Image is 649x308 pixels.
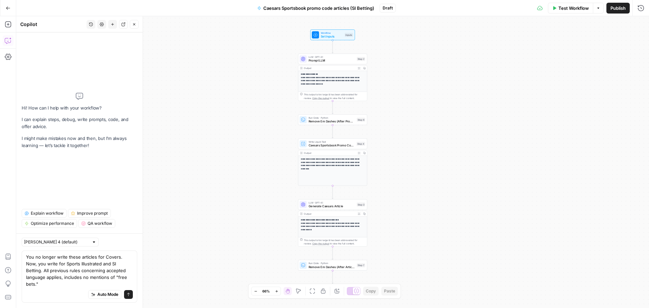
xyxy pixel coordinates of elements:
[332,40,333,53] g: Edge from start to step_2
[22,209,67,218] button: Explain workflow
[558,5,589,11] span: Test Workflow
[24,239,89,245] input: Claude Sonnet 4 (default)
[304,238,365,245] div: This output is too large & has been abbreviated for review. to view the full content.
[304,212,355,216] div: Output
[610,5,626,11] span: Publish
[357,118,365,122] div: Step 6
[309,265,355,269] span: Remove Em Dashes (After Article)
[606,3,630,14] button: Publish
[309,55,355,59] span: LLM · GPT-4.1
[88,290,121,299] button: Auto Mode
[309,143,355,147] span: Caesars Sportsbook Promo Code: Get 10 100% Bet Boosts for {{ event_title }}
[366,288,376,294] span: Copy
[88,220,112,227] span: QA workflow
[22,116,137,130] p: I can explain steps, debug, write prompts, code, and offer advice.
[262,288,270,294] span: 66%
[309,116,355,120] span: Run Code · Python
[22,135,137,149] p: I might make mistakes now and then, but I’m always learning — let’s tackle it together!
[298,29,367,40] div: WorkflowSet InputsInputs
[77,210,108,216] span: Improve prompt
[309,58,355,63] span: Prompt LLM
[309,140,355,144] span: Write Liquid Text
[332,270,333,283] g: Edge from step_7 to end
[363,287,379,295] button: Copy
[22,219,77,228] button: Optimize performance
[332,125,333,138] g: Edge from step_6 to step_4
[304,151,355,155] div: Output
[20,21,85,28] div: Copilot
[78,219,115,228] button: QA workflow
[253,3,378,14] button: Caesars Sportsbook promo code articles (SI Betting)
[312,97,329,99] span: Copy the output
[309,119,355,123] span: Remove Em Dashes (After Prompt)
[26,254,133,287] textarea: You no longer write these articles for Covers. Now, you write for Sports Illustrated and SI Betti...
[345,33,353,37] div: Inputs
[31,220,74,227] span: Optimize performance
[309,204,355,208] span: Generate Caesars Article
[332,101,333,114] g: Edge from step_2 to step_6
[263,5,374,11] span: Caesars Sportsbook promo code articles (SI Betting)
[22,104,137,112] p: Hi! How can I help with your workflow?
[357,203,365,207] div: Step 3
[357,263,365,267] div: Step 7
[304,93,365,100] div: This output is too large & has been abbreviated for review. to view the full content.
[381,287,398,295] button: Paste
[31,210,64,216] span: Explain workflow
[321,31,343,35] span: Workflow
[357,57,365,61] div: Step 2
[68,209,111,218] button: Improve prompt
[298,138,367,186] div: Write Liquid TextCaesars Sportsbook Promo Code: Get 10 100% Bet Boosts for {{ event_title }}Step ...
[357,142,365,146] div: Step 4
[548,3,593,14] button: Test Workflow
[309,201,355,205] span: LLM · GPT-4.1
[97,291,118,298] span: Auto Mode
[384,288,395,294] span: Paste
[309,261,355,265] span: Run Code · Python
[298,114,367,125] div: Run Code · PythonRemove Em Dashes (After Prompt)Step 6
[304,66,355,70] div: Output
[298,260,367,271] div: Run Code · PythonRemove Em Dashes (After Article)Step 7
[332,246,333,259] g: Edge from step_3 to step_7
[312,242,329,245] span: Copy the output
[383,5,393,11] span: Draft
[332,186,333,199] g: Edge from step_4 to step_3
[321,34,343,39] span: Set Inputs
